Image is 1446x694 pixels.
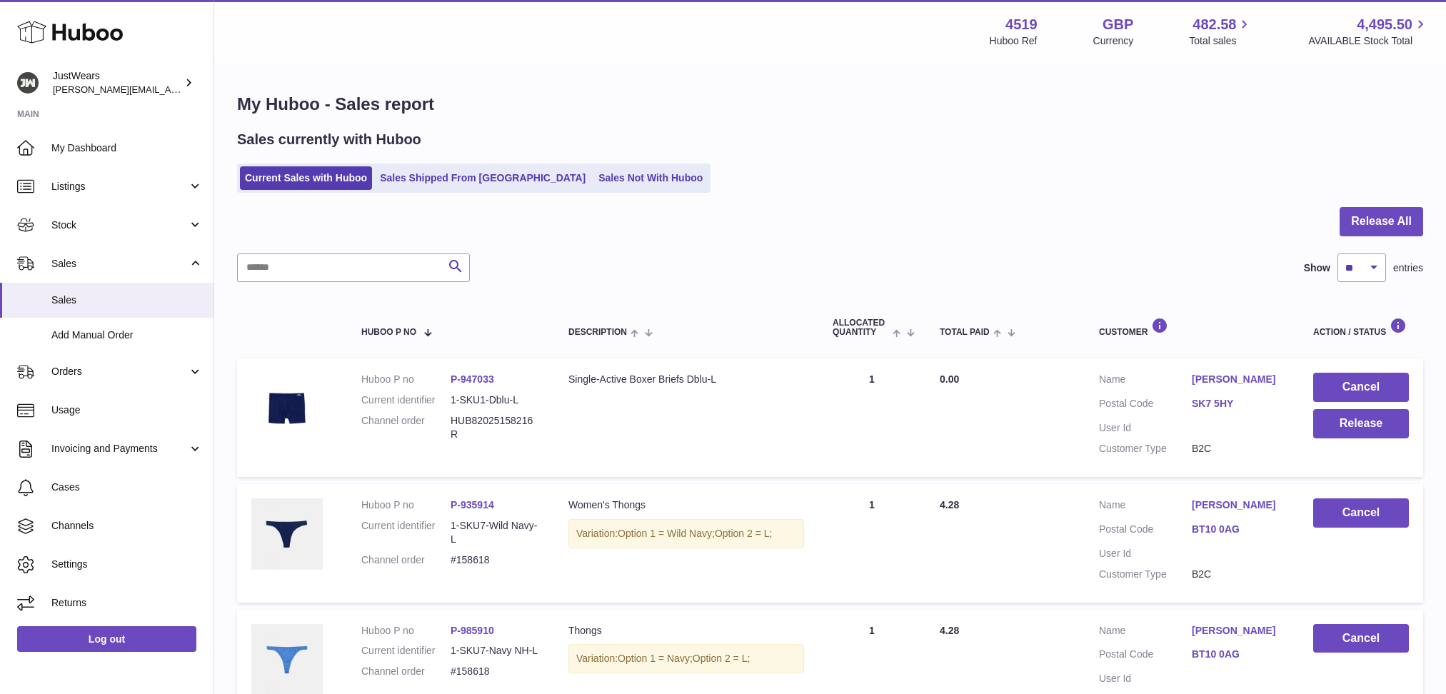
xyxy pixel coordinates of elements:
[1313,318,1409,337] div: Action / Status
[361,644,451,658] dt: Current identifier
[1357,15,1412,34] span: 4,495.50
[1313,373,1409,402] button: Cancel
[1308,15,1429,48] a: 4,495.50 AVAILABLE Stock Total
[1192,442,1285,456] dd: B2C
[51,141,203,155] span: My Dashboard
[361,373,451,386] dt: Huboo P no
[1005,15,1038,34] strong: 4519
[51,257,188,271] span: Sales
[1099,373,1192,390] dt: Name
[361,498,451,512] dt: Huboo P no
[451,393,540,407] dd: 1-SKU1-Dblu-L
[237,130,421,149] h2: Sales currently with Huboo
[1189,15,1252,48] a: 482.58 Total sales
[361,393,451,407] dt: Current identifier
[1189,34,1252,48] span: Total sales
[51,180,188,193] span: Listings
[1340,207,1423,236] button: Release All
[51,328,203,342] span: Add Manual Order
[1099,442,1192,456] dt: Customer Type
[593,166,708,190] a: Sales Not With Huboo
[451,665,540,678] dd: #158618
[17,72,39,94] img: josh@just-wears.com
[1393,261,1423,275] span: entries
[1099,672,1192,685] dt: User Id
[51,519,203,533] span: Channels
[940,499,959,511] span: 4.28
[568,328,627,337] span: Description
[51,403,203,417] span: Usage
[51,218,188,232] span: Stock
[1099,523,1192,540] dt: Postal Code
[618,528,715,539] span: Option 1 = Wild Navy;
[17,626,196,652] a: Log out
[361,519,451,546] dt: Current identifier
[361,624,451,638] dt: Huboo P no
[375,166,591,190] a: Sales Shipped From [GEOGRAPHIC_DATA]
[53,69,181,96] div: JustWears
[51,481,203,494] span: Cases
[1103,15,1133,34] strong: GBP
[940,625,959,636] span: 4.28
[1313,409,1409,438] button: Release
[451,519,540,546] dd: 1-SKU7-Wild Navy-L
[1192,624,1285,638] a: [PERSON_NAME]
[1192,648,1285,661] a: BT10 0AG
[568,644,804,673] div: Variation:
[818,358,925,477] td: 1
[568,373,804,386] div: Single-Active Boxer Briefs Dblu-L
[451,625,494,636] a: P-985910
[51,293,203,307] span: Sales
[1192,523,1285,536] a: BT10 0AG
[833,318,889,337] span: ALLOCATED Quantity
[1192,568,1285,581] dd: B2C
[715,528,773,539] span: Option 2 = L;
[693,653,750,664] span: Option 2 = L;
[361,328,416,337] span: Huboo P no
[451,373,494,385] a: P-947033
[1099,568,1192,581] dt: Customer Type
[1304,261,1330,275] label: Show
[361,553,451,567] dt: Channel order
[1193,15,1236,34] span: 482.58
[451,499,494,511] a: P-935914
[1099,318,1285,337] div: Customer
[51,596,203,610] span: Returns
[1308,34,1429,48] span: AVAILABLE Stock Total
[1093,34,1134,48] div: Currency
[1099,498,1192,516] dt: Name
[1192,397,1285,411] a: SK7 5HY
[618,653,693,664] span: Option 1 = Navy;
[361,414,451,441] dt: Channel order
[1099,648,1192,665] dt: Postal Code
[940,328,990,337] span: Total paid
[240,166,372,190] a: Current Sales with Huboo
[1099,624,1192,641] dt: Name
[51,558,203,571] span: Settings
[451,644,540,658] dd: 1-SKU7-Navy NH-L
[1313,498,1409,528] button: Cancel
[1099,397,1192,414] dt: Postal Code
[251,373,323,444] img: 45191707422095.png
[451,553,540,567] dd: #158618
[1192,373,1285,386] a: [PERSON_NAME]
[1099,547,1192,560] dt: User Id
[53,84,286,95] span: [PERSON_NAME][EMAIL_ADDRESS][DOMAIN_NAME]
[251,498,323,570] img: 45191706214390.jpg
[237,93,1423,116] h1: My Huboo - Sales report
[51,365,188,378] span: Orders
[940,373,959,385] span: 0.00
[51,442,188,456] span: Invoicing and Payments
[818,484,925,603] td: 1
[568,498,804,512] div: Women's Thongs
[990,34,1038,48] div: Huboo Ref
[568,519,804,548] div: Variation:
[451,414,540,441] dd: HUB82025158216R
[1099,421,1192,435] dt: User Id
[1192,498,1285,512] a: [PERSON_NAME]
[568,624,804,638] div: Thongs
[1313,624,1409,653] button: Cancel
[361,665,451,678] dt: Channel order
